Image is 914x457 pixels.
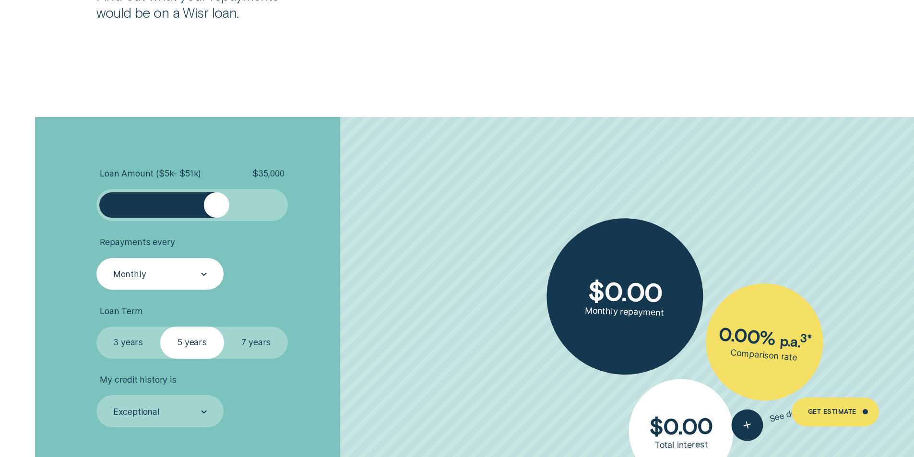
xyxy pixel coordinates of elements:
span: My credit history is [100,375,176,385]
label: 5 years [160,327,224,359]
span: See details [769,404,813,424]
div: Exceptional [113,407,160,417]
label: 3 years [96,327,160,359]
span: Repayments every [100,237,175,247]
button: See details [728,394,815,445]
span: $ 35,000 [252,168,285,179]
span: Loan Amount ( $5k - $51k ) [100,168,201,179]
a: Get Estimate [792,398,878,426]
label: 7 years [224,327,288,359]
div: Monthly [113,269,146,280]
span: Loan Term [100,306,142,316]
